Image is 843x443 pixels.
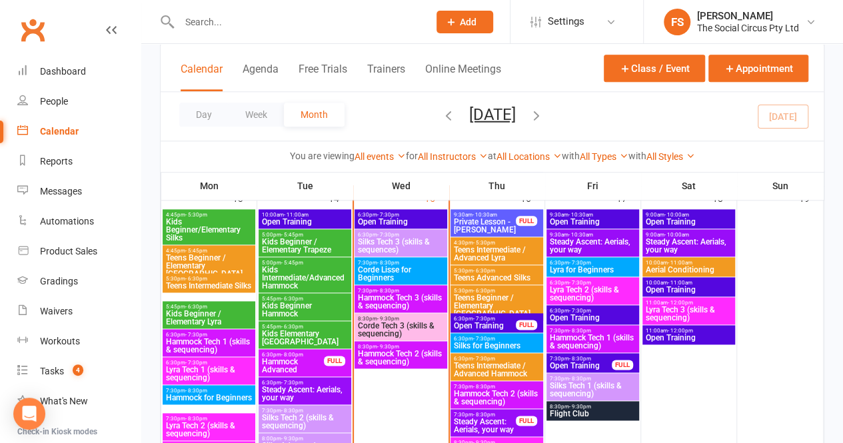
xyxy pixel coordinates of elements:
[549,212,636,218] span: 9:30am
[569,280,591,286] span: - 7:30pm
[185,304,207,310] span: - 6:30pm
[165,304,253,310] span: 5:45pm
[641,172,737,200] th: Sat
[165,254,253,278] span: Teens Beginner / Elementary [GEOGRAPHIC_DATA]
[16,13,49,47] a: Clubworx
[357,238,444,254] span: Silks Tech 3 (skills & sequences)
[549,280,636,286] span: 6:30pm
[229,103,284,127] button: Week
[473,240,495,246] span: - 5:30pm
[357,232,444,238] span: 6:30pm
[40,156,73,167] div: Reports
[646,151,695,162] a: All Styles
[645,306,732,322] span: Lyra Tech 3 (skills & sequencing)
[261,266,349,290] span: Kids Intermediate/Advanced Hammock
[549,266,636,274] span: Lyra for Beginners
[165,212,253,218] span: 4:45pm
[549,382,636,398] span: Silks Tech 1 (skills & sequencing)
[453,212,516,218] span: 9:30am
[645,266,732,274] span: Aerial Conditioning
[473,288,495,294] span: - 6:30pm
[165,310,253,326] span: Kids Beginner / Elementary Lyra
[17,386,141,416] a: What's New
[418,151,488,162] a: All Instructors
[473,336,495,342] span: - 7:30pm
[281,296,303,302] span: - 6:30pm
[175,13,420,31] input: Search...
[284,212,309,218] span: - 11:00am
[165,338,253,354] span: Hammock Tech 1 (skills & sequencing)
[460,17,476,27] span: Add
[668,260,692,266] span: - 11:00am
[449,172,545,200] th: Thu
[668,328,693,334] span: - 12:00pm
[549,286,636,302] span: Lyra Tech 2 (skills & sequencing)
[261,260,349,266] span: 5:00pm
[668,300,693,306] span: - 12:00pm
[645,238,732,254] span: Steady Ascent: Aerials, your way
[185,276,207,282] span: - 6:30pm
[357,260,444,266] span: 7:30pm
[17,326,141,356] a: Workouts
[664,232,689,238] span: - 10:00am
[545,172,641,200] th: Fri
[17,236,141,266] a: Product Sales
[185,388,207,394] span: - 8:30pm
[185,416,207,422] span: - 8:30pm
[697,10,799,22] div: [PERSON_NAME]
[562,151,580,161] strong: with
[569,308,591,314] span: - 7:30pm
[473,268,495,274] span: - 6:30pm
[17,207,141,236] a: Automations
[261,238,349,254] span: Kids Beginner / Elementary Trapeze
[549,260,636,266] span: 6:30pm
[516,320,537,330] div: FULL
[40,66,86,77] div: Dashboard
[261,296,349,302] span: 5:45pm
[549,238,636,254] span: Steady Ascent: Aerials, your way
[473,356,495,362] span: - 7:30pm
[281,380,303,386] span: - 7:30pm
[355,151,406,162] a: All events
[281,232,303,238] span: - 5:45pm
[549,232,636,238] span: 9:30am
[473,384,495,390] span: - 8:30pm
[357,288,444,294] span: 7:30pm
[697,22,799,34] div: The Social Circus Pty Ltd
[453,246,540,262] span: Teens Intermediate / Advanced Lyra
[357,218,444,226] span: Open Training
[453,362,540,378] span: Teens Intermediate / Advanced Hammock
[568,212,593,218] span: - 10:30am
[281,260,303,266] span: - 5:45pm
[261,330,349,346] span: Kids Elementary [GEOGRAPHIC_DATA]
[40,246,97,256] div: Product Sales
[549,356,612,362] span: 7:30pm
[668,280,692,286] span: - 11:00am
[472,212,497,218] span: - 10:30am
[549,218,636,226] span: Open Training
[179,103,229,127] button: Day
[612,360,633,370] div: FULL
[473,316,495,322] span: - 7:30pm
[357,294,444,310] span: Hammock Tech 3 (skills & sequencing)
[185,248,207,254] span: - 5:45pm
[165,248,253,254] span: 4:45pm
[290,151,355,161] strong: You are viewing
[40,366,64,376] div: Tasks
[261,212,349,218] span: 10:00am
[549,362,612,370] span: Open Training
[569,376,591,382] span: - 8:30pm
[261,352,325,358] span: 6:30pm
[453,384,540,390] span: 7:30pm
[165,276,253,282] span: 5:30pm
[40,186,82,197] div: Messages
[261,386,349,402] span: Steady Ascent: Aerials, your way
[469,105,516,123] button: [DATE]
[261,436,349,442] span: 8:00pm
[549,376,636,382] span: 7:30pm
[261,232,349,238] span: 5:00pm
[40,216,94,226] div: Automations
[473,412,495,418] span: - 8:30pm
[549,328,636,334] span: 7:30pm
[185,360,207,366] span: - 7:30pm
